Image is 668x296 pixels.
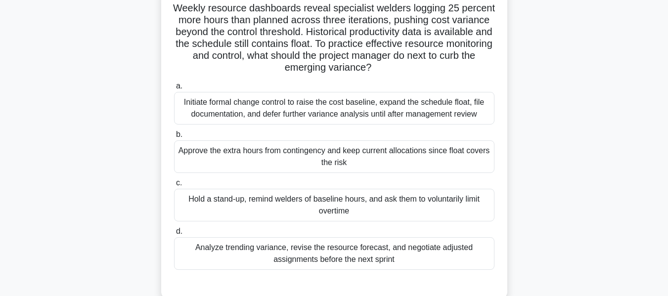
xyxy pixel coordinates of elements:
span: a. [176,82,182,90]
div: Initiate formal change control to raise the cost baseline, expand the schedule float, file docume... [174,92,494,125]
div: Hold a stand-up, remind welders of baseline hours, and ask them to voluntarily limit overtime [174,189,494,221]
h5: Weekly resource dashboards reveal specialist welders logging 25 percent more hours than planned a... [173,2,495,74]
span: d. [176,227,182,235]
div: Analyze trending variance, revise the resource forecast, and negotiate adjusted assignments befor... [174,237,494,270]
span: b. [176,130,182,138]
span: c. [176,178,182,187]
div: Approve the extra hours from contingency and keep current allocations since float covers the risk [174,140,494,173]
